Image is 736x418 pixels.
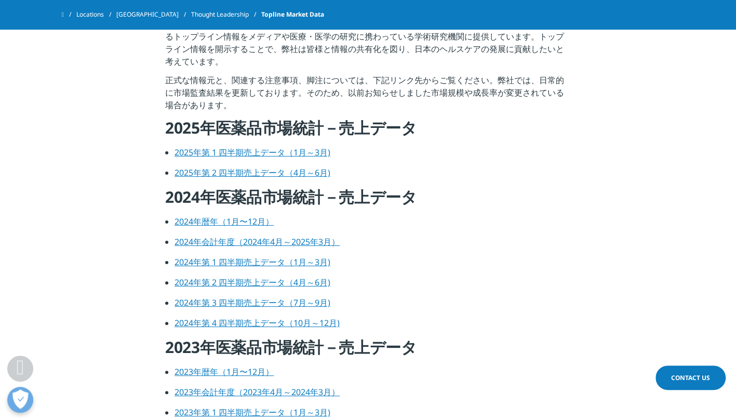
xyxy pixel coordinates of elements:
a: [GEOGRAPHIC_DATA] [116,5,191,24]
p: 正式な情報元と、関連する注意事項、脚注については、下記リンク先からご覧ください。弊社では、日常的に市場監査結果を更新しております。そのため、以前お知らせしました市場規模や成長率が変更されている場... [165,74,571,117]
a: 2025年第 2 四半期売上データ（4月～6月) [175,167,330,178]
span: Contact Us [671,373,710,382]
h4: 2024年医薬品市場統計－売上データ [165,187,571,215]
a: 2024年第 2 四半期売上データ（4月～6月) [175,277,330,288]
a: Thought Leadership [191,5,261,24]
a: 2023年暦年（1月〜12月） [175,366,274,377]
h4: 2025年医薬品市場統計－売上データ [165,117,571,146]
a: 2023年会計年度（2023年4月～2024年3月） [175,386,340,398]
h4: 2023年医薬品市場統計－売上データ [165,337,571,365]
a: Locations [76,5,116,24]
p: IQVIAジャパンは、日本のヘルスケア産業の発展と透明性の創造、および社会の皆様に日本のヘルスケア市場についての理解を深めていただくため、市場規模や薬効、製薬企業および医薬品の売上、処方、疾病に... [165,5,571,74]
a: 2023年第 1 四半期売上データ（1月～3月) [175,407,330,418]
a: Contact Us [655,365,726,390]
a: 2024年第 1 四半期売上データ（1月～3月) [175,256,330,268]
button: 優先設定センターを開く [7,387,33,413]
a: 2024年第 3 四半期売上データ（7月～9月) [175,297,330,308]
a: 2025年第 1 四半期売上データ（1月～3月) [175,147,330,158]
span: Topline Market Data [261,5,324,24]
a: 2024年会計年度（2024年4月～2025年3月） [175,236,340,247]
a: 2024年第 4 四半期売上データ（10月～12月) [175,317,340,329]
a: 2024年暦年（1月〜12月） [175,216,274,227]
